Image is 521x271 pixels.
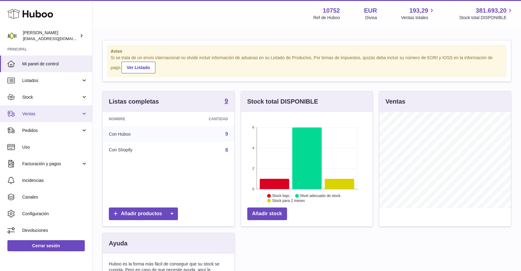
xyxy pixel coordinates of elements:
[409,6,428,15] span: 193,29
[22,94,81,100] span: Stock
[225,147,228,153] a: 8
[103,142,173,158] td: Con Shopify
[385,97,405,106] h3: Ventas
[401,6,435,21] a: 193,29 Ventas totales
[252,125,254,129] text: 6
[22,211,88,217] span: Configuración
[300,194,341,198] text: Nivel adecuado de stock
[364,6,377,15] strong: EUR
[272,194,289,198] text: Stock bajo
[365,15,377,21] div: Divisa
[323,6,340,15] strong: 10752
[22,144,88,150] span: Uso
[401,15,435,21] span: Ventas totales
[225,98,228,105] a: 9
[109,207,178,220] a: Añadir productos
[252,146,254,150] text: 4
[22,128,81,133] span: Pedidos
[476,6,507,15] span: 381.693,20
[23,36,91,41] span: [EMAIL_ADDRESS][DOMAIN_NAME]
[22,78,81,84] span: Listados
[22,228,88,233] span: Devoluciones
[272,199,305,203] text: Stock para 2 meses
[121,62,155,73] a: Ver Listado
[111,48,503,54] strong: Aviso
[22,161,81,167] span: Facturación y pagos
[22,61,88,67] span: Mi panel de control
[247,97,318,106] h3: Stock total DISPONIBLE
[313,15,340,21] div: Ref de Huboo
[459,6,514,21] a: 381.693,20 Stock total DISPONIBLE
[459,15,514,21] span: Stock total DISPONIBLE
[7,240,85,251] a: Cerrar sesión
[252,187,254,191] text: 0
[247,207,287,220] a: Añadir stock
[225,98,228,104] strong: 9
[173,112,234,126] th: Cantidad
[252,166,254,170] text: 2
[109,97,159,106] h3: Listas completas
[225,131,228,137] a: 9
[22,194,88,200] span: Canales
[103,112,173,126] th: Nombre
[103,126,173,142] td: Con Huboo
[22,178,88,183] span: Incidencias
[111,55,503,73] div: Si se trata de un envío internacional no olvide incluir información de aduanas en su Listado de P...
[23,30,78,42] div: [PERSON_NAME]
[22,111,81,117] span: Ventas
[7,31,17,40] img: info@adaptohealue.com
[109,239,127,248] h3: Ayuda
